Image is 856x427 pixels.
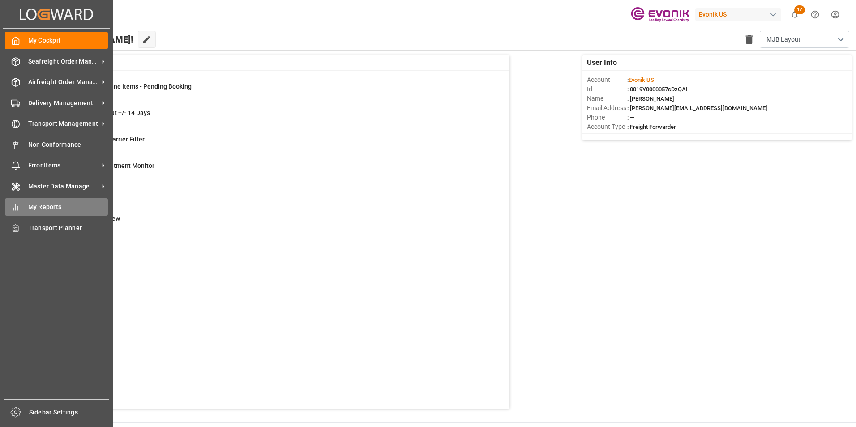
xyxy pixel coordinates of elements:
span: : 0019Y0000057sDzQAI [627,86,688,93]
span: Name [587,94,627,103]
span: User Info [587,57,617,68]
button: Help Center [805,4,825,25]
span: MJB Layout [766,35,800,44]
span: Account Type [587,122,627,132]
span: : [PERSON_NAME] [627,95,674,102]
span: Sidebar Settings [29,408,109,417]
span: Phone [587,113,627,122]
span: Delivery Management [28,98,99,108]
a: Transport Planner [5,219,108,236]
span: Hello [PERSON_NAME]! [37,31,133,48]
span: : — [627,114,634,121]
a: 320Evonik Cargo Cut +/- 14 DaysShipment [46,108,498,127]
button: open menu [760,31,849,48]
span: Email Address [587,103,627,113]
span: Master Data Management [28,182,99,191]
a: 9578Drayage FilterShipment [46,188,498,206]
a: 0Draffens New Line Items - Pending BookingLine Item [46,82,498,101]
span: My Cockpit [28,36,108,45]
span: Error Items [28,161,99,170]
div: Evonik US [695,8,781,21]
a: 15Drayage OverviewTransport Unit [46,214,498,233]
button: Evonik US [695,6,785,23]
a: My Cockpit [5,32,108,49]
span: Evonik US [629,77,654,83]
button: show 17 new notifications [785,4,805,25]
span: Transport Planner [28,223,108,233]
span: : Freight Forwarder [627,124,676,130]
span: Transport Management [28,119,99,128]
span: : [PERSON_NAME][EMAIL_ADDRESS][DOMAIN_NAME] [627,105,767,111]
span: Account [587,75,627,85]
span: 17 [794,5,805,14]
span: Non Conformance [28,140,108,149]
span: My Reports [28,202,108,212]
span: Airfreight Order Management [28,77,99,87]
span: Draffens New Line Items - Pending Booking [68,83,192,90]
a: My Reports [5,198,108,216]
a: 4074CIP Low Cost Carrier FilterShipment [46,135,498,154]
a: Non Conformance [5,136,108,153]
span: Id [587,85,627,94]
span: Seafreight Order Management [28,57,99,66]
span: : [627,77,654,83]
a: 258Drayage Appointment MonitorShipment [46,161,498,180]
img: Evonik-brand-mark-Deep-Purple-RGB.jpeg_1700498283.jpeg [631,7,689,22]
